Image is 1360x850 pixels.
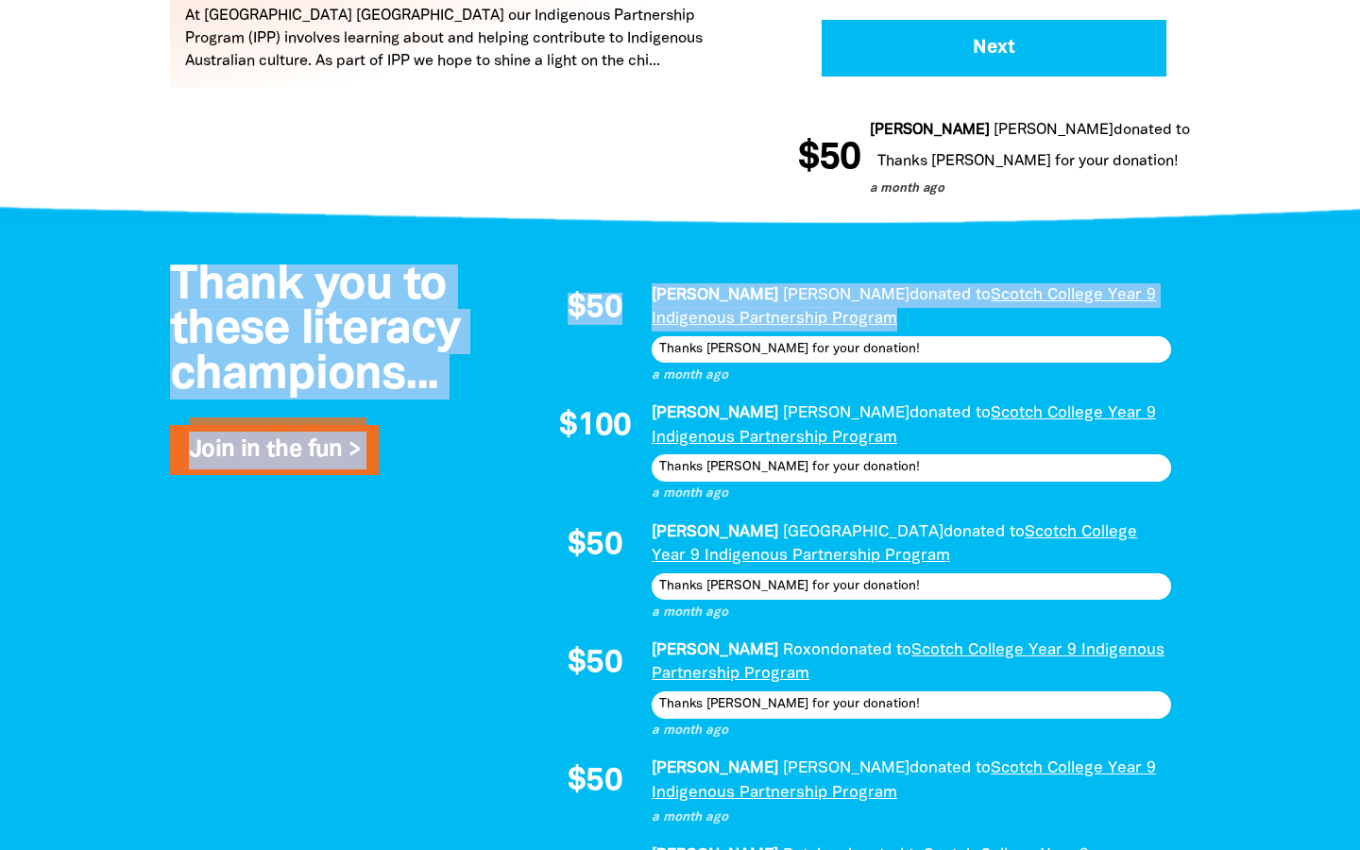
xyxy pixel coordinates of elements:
[652,603,1171,622] p: a month ago
[798,140,860,178] span: $50
[568,530,621,562] span: $50
[909,761,991,775] span: donated to
[652,643,778,657] em: [PERSON_NAME]
[783,406,909,420] em: [PERSON_NAME]
[652,761,778,775] em: [PERSON_NAME]
[652,573,1171,600] div: Thanks [PERSON_NAME] for your donation!
[652,484,1171,503] p: a month ago
[652,761,1156,800] a: Scotch College Year 9 Indigenous Partnership Program
[568,648,621,680] span: $50
[559,411,632,443] span: $100
[652,808,1171,827] p: a month ago
[783,288,909,302] em: [PERSON_NAME]
[909,288,991,302] span: donated to
[994,124,1113,137] em: [PERSON_NAME]
[652,336,1171,363] div: Thanks [PERSON_NAME] for your donation!
[870,124,990,137] em: [PERSON_NAME]
[568,293,621,325] span: $50
[652,288,778,302] em: [PERSON_NAME]
[652,691,1171,718] div: Thanks [PERSON_NAME] for your donation!
[909,406,991,420] span: donated to
[652,525,778,539] em: [PERSON_NAME]
[783,761,909,775] em: [PERSON_NAME]
[1113,124,1190,137] span: donated to
[652,722,1171,740] p: a month ago
[830,643,911,657] span: donated to
[568,766,621,798] span: $50
[822,20,1166,76] button: Pay with Credit Card
[652,406,1156,445] a: Scotch College Year 9 Indigenous Partnership Program
[847,39,1140,58] span: Next
[189,439,360,461] a: Join in the fun >
[783,643,830,657] em: Roxon
[798,119,1190,198] div: Donation stream
[783,525,943,539] em: [GEOGRAPHIC_DATA]
[652,366,1171,385] p: a month ago
[943,525,1025,539] span: donated to
[170,264,460,398] span: Thank you to these literacy champions...
[652,454,1171,481] div: Thanks [PERSON_NAME] for your donation!
[652,406,778,420] em: [PERSON_NAME]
